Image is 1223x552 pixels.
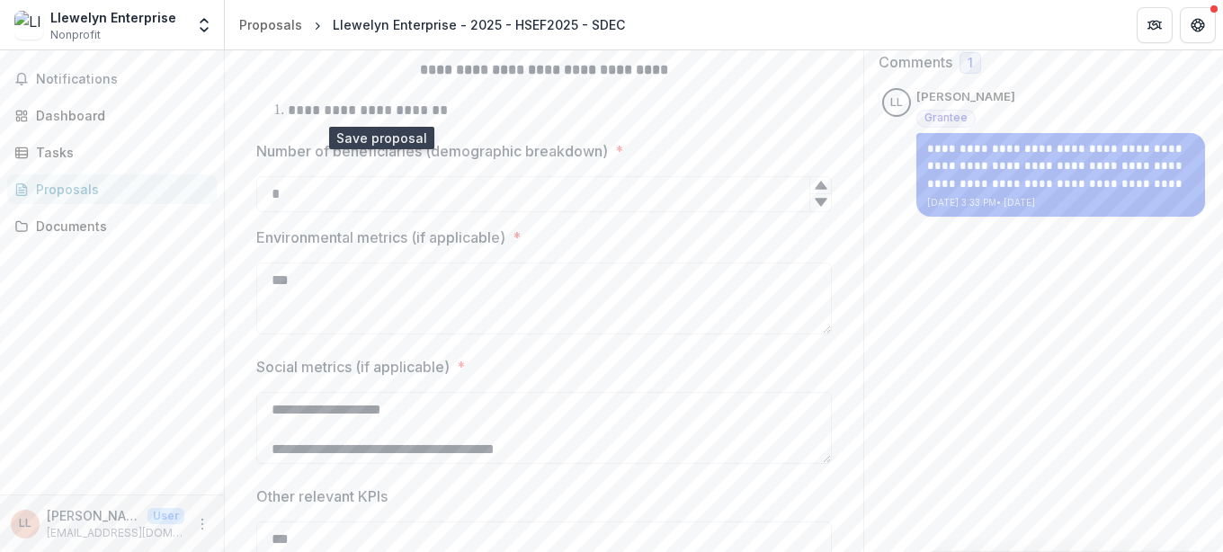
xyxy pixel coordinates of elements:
p: [PERSON_NAME] [47,506,140,525]
img: Llewelyn Enterprise [14,11,43,40]
p: Environmental metrics (if applicable) [256,227,505,248]
p: User [147,508,184,524]
nav: breadcrumb [232,12,632,38]
p: Number of beneficiaries (demographic breakdown) [256,140,608,162]
div: Proposals [36,180,202,199]
a: Dashboard [7,101,217,130]
span: Notifications [36,72,210,87]
button: Notifications [7,65,217,93]
div: Llewelyn Enterprise [50,8,176,27]
span: 1 [968,56,973,71]
p: [EMAIL_ADDRESS][DOMAIN_NAME] [47,525,184,541]
button: Open entity switcher [192,7,217,43]
p: Social metrics (if applicable) [256,356,450,378]
span: Nonprofit [50,27,101,43]
div: Llewelyn Enterprise - 2025 - HSEF2025 - SDEC [333,15,625,34]
span: Grantee [924,111,968,124]
div: Documents [36,217,202,236]
div: Tasks [36,143,202,162]
div: Proposals [239,15,302,34]
a: Documents [7,211,217,241]
a: Proposals [232,12,309,38]
div: Dashboard [36,106,202,125]
p: [DATE] 3:33 PM • [DATE] [927,196,1194,209]
div: Llewelyn Lipi [890,97,903,109]
p: [PERSON_NAME] [916,88,1015,106]
a: Tasks [7,138,217,167]
a: Proposals [7,174,217,204]
button: More [192,513,213,535]
p: Other relevant KPIs [256,485,388,507]
h2: Comments [879,54,952,71]
div: Llewelyn Lipi [19,518,31,530]
button: Partners [1137,7,1173,43]
button: Get Help [1180,7,1216,43]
